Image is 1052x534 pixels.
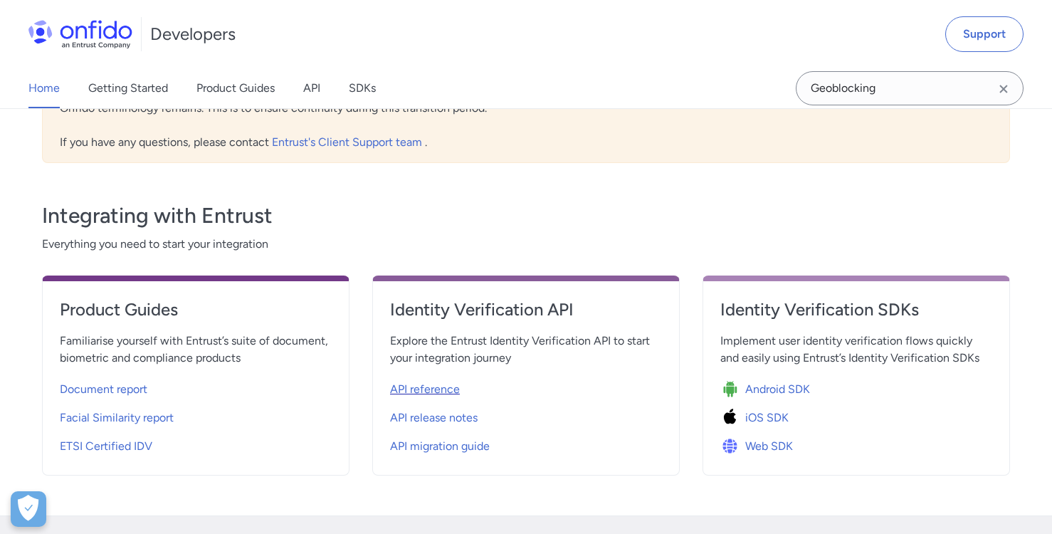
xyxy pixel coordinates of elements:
[390,372,662,401] a: API reference
[60,298,332,333] a: Product Guides
[60,409,174,426] span: Facial Similarity report
[390,298,662,321] h4: Identity Verification API
[28,20,132,48] img: Onfido Logo
[60,372,332,401] a: Document report
[720,408,745,428] img: Icon iOS SDK
[349,68,376,108] a: SDKs
[60,429,332,458] a: ETSI Certified IDV
[11,491,46,527] div: Cookie Preferences
[720,401,992,429] a: Icon iOS SDKiOS SDK
[720,298,992,321] h4: Identity Verification SDKs
[945,16,1024,52] a: Support
[720,379,745,399] img: Icon Android SDK
[995,80,1012,98] svg: Clear search field button
[42,201,1010,230] h3: Integrating with Entrust
[60,298,332,321] h4: Product Guides
[303,68,320,108] a: API
[60,333,332,367] span: Familiarise yourself with Entrust’s suite of document, biometric and compliance products
[720,298,992,333] a: Identity Verification SDKs
[196,68,275,108] a: Product Guides
[390,438,490,455] span: API migration guide
[390,429,662,458] a: API migration guide
[720,429,992,458] a: Icon Web SDKWeb SDK
[390,333,662,367] span: Explore the Entrust Identity Verification API to start your integration journey
[60,401,332,429] a: Facial Similarity report
[28,68,60,108] a: Home
[390,401,662,429] a: API release notes
[720,333,992,367] span: Implement user identity verification flows quickly and easily using Entrust’s Identity Verificati...
[60,438,152,455] span: ETSI Certified IDV
[390,409,478,426] span: API release notes
[88,68,168,108] a: Getting Started
[390,298,662,333] a: Identity Verification API
[745,438,793,455] span: Web SDK
[745,381,810,398] span: Android SDK
[745,409,789,426] span: iOS SDK
[796,71,1024,105] input: Onfido search input field
[720,436,745,456] img: Icon Web SDK
[42,236,1010,253] span: Everything you need to start your integration
[60,381,147,398] span: Document report
[390,381,460,398] span: API reference
[11,491,46,527] button: Open Preferences
[720,372,992,401] a: Icon Android SDKAndroid SDK
[272,135,425,149] a: Entrust's Client Support team
[150,23,236,46] h1: Developers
